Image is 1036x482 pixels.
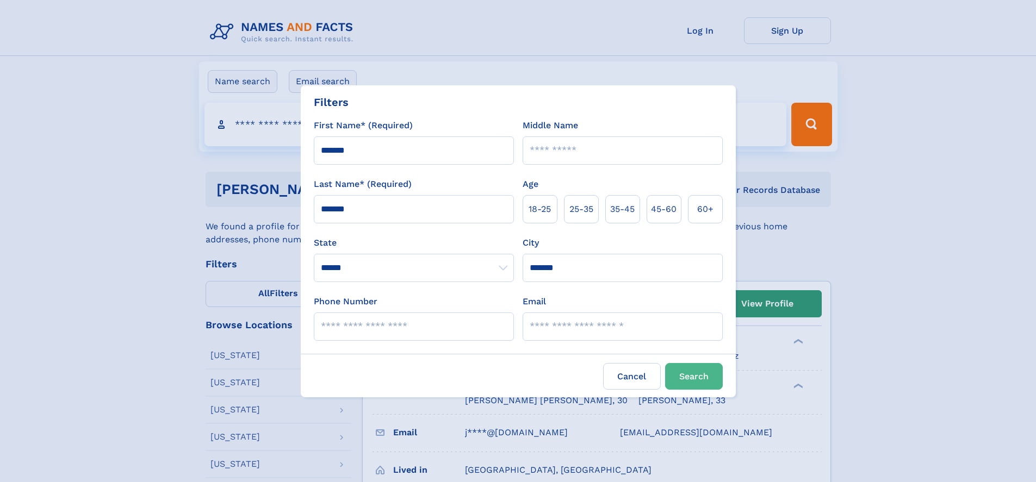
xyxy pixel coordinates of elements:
[697,203,714,216] span: 60+
[314,178,412,191] label: Last Name* (Required)
[314,236,514,249] label: State
[523,295,546,308] label: Email
[529,203,551,216] span: 18‑25
[665,363,723,390] button: Search
[610,203,635,216] span: 35‑45
[523,178,538,191] label: Age
[314,94,349,110] div: Filters
[314,295,377,308] label: Phone Number
[523,236,539,249] label: City
[523,119,578,132] label: Middle Name
[651,203,677,216] span: 45‑60
[603,363,661,390] label: Cancel
[314,119,413,132] label: First Name* (Required)
[569,203,593,216] span: 25‑35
